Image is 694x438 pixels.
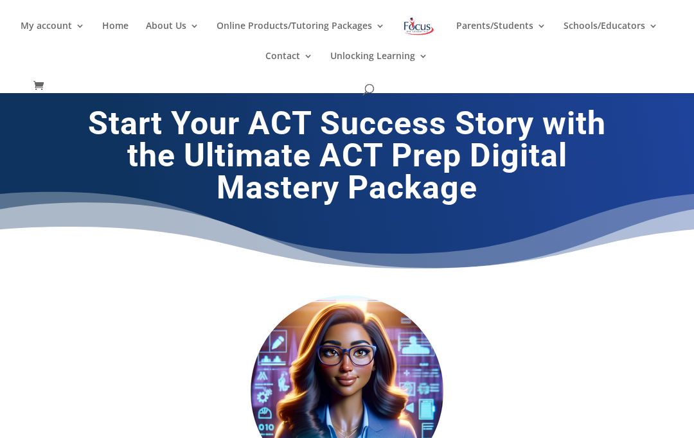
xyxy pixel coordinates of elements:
[217,21,385,51] a: Online Products/Tutoring Packages
[564,21,658,51] a: Schools/Educators
[330,51,428,82] a: Unlocking Learning
[88,105,606,206] strong: Start Your ACT Success Story with the Ultimate ACT Prep Digital Mastery Package
[456,21,546,51] a: Parents/Students
[102,21,129,51] a: Home
[21,21,85,51] a: My account
[146,21,199,51] a: About Us
[265,51,313,82] a: Contact
[402,15,436,38] img: Focus on Learning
